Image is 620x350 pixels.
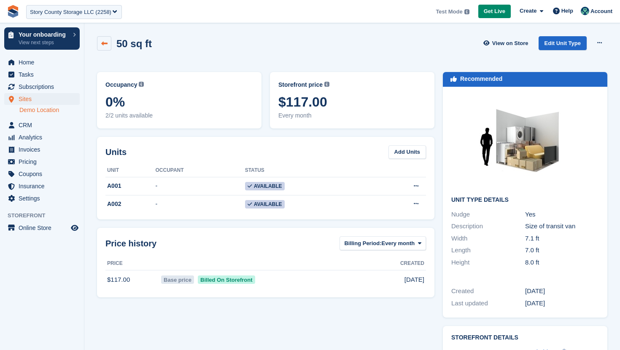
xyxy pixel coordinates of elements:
a: menu [4,93,80,105]
div: Story County Storage LLC (2258) [30,8,111,16]
span: Billed On Storefront [198,275,256,284]
p: Your onboarding [19,32,69,37]
a: Preview store [70,223,80,233]
span: Help [561,7,573,15]
img: Jennifer Ofodile [581,7,589,15]
div: Yes [525,210,599,219]
div: Created [451,286,525,296]
span: Settings [19,192,69,204]
span: Analytics [19,131,69,143]
h2: 50 sq ft [116,38,152,49]
span: Insurance [19,180,69,192]
div: A001 [105,182,155,190]
th: Unit [105,164,155,177]
span: 2/2 units available [105,111,253,120]
div: [DATE] [525,299,599,308]
span: Storefront [8,211,84,220]
p: View next steps [19,39,69,46]
span: Subscriptions [19,81,69,93]
a: menu [4,168,80,180]
div: Size of transit van [525,222,599,231]
div: Height [451,258,525,267]
a: menu [4,180,80,192]
span: Online Store [19,222,69,234]
span: Available [245,200,285,208]
h2: Unit Type details [451,197,599,203]
th: Occupant [155,164,245,177]
a: menu [4,144,80,155]
span: 0% [105,94,253,110]
div: 7.0 ft [525,246,599,255]
span: Storefront price [278,80,323,89]
span: Occupancy [105,80,137,89]
a: menu [4,56,80,68]
a: menu [4,119,80,131]
span: CRM [19,119,69,131]
div: [DATE] [525,286,599,296]
img: icon-info-grey-7440780725fd019a000dd9b08b2336e03edf1995a4989e88bcd33f0948082b44.svg [324,82,329,87]
img: icon-info-grey-7440780725fd019a000dd9b08b2336e03edf1995a4989e88bcd33f0948082b44.svg [464,9,469,14]
a: menu [4,81,80,93]
div: Recommended [460,75,502,83]
div: Length [451,246,525,255]
a: View on Store [483,36,532,50]
h2: Units [105,146,127,158]
span: Base price [161,275,194,284]
span: Every month [278,111,426,120]
a: Demo Location [19,106,80,114]
span: Sites [19,93,69,105]
span: Test Mode [436,8,462,16]
td: - [155,195,245,213]
span: $117.00 [278,94,426,110]
a: Add Units [388,145,426,159]
div: Description [451,222,525,231]
img: icon-info-grey-7440780725fd019a000dd9b08b2336e03edf1995a4989e88bcd33f0948082b44.svg [139,82,144,87]
div: 7.1 ft [525,234,599,243]
button: Billing Period: Every month [340,236,426,250]
span: Coupons [19,168,69,180]
span: Tasks [19,69,69,80]
span: Pricing [19,156,69,168]
span: Home [19,56,69,68]
span: Every month [382,239,415,248]
a: menu [4,131,80,143]
span: [DATE] [404,275,424,285]
div: Width [451,234,525,243]
span: Get Live [484,7,505,16]
td: - [155,177,245,195]
div: 8.0 ft [525,258,599,267]
img: stora-icon-8386f47178a22dfd0bd8f6a31ec36ba5ce8667c1dd55bd0f319d3a0aa187defe.svg [7,5,19,18]
span: Billing Period: [344,239,381,248]
th: Status [245,164,370,177]
img: 50.jpg [462,95,588,190]
span: View on Store [492,39,528,48]
h2: Storefront Details [451,334,599,341]
span: Account [590,7,612,16]
span: Available [245,182,285,190]
a: menu [4,192,80,204]
span: Created [400,259,424,267]
div: Nudge [451,210,525,219]
th: Price [105,257,159,270]
a: Edit Unit Type [539,36,587,50]
div: Last updated [451,299,525,308]
span: Invoices [19,144,69,155]
a: menu [4,156,80,168]
td: $117.00 [105,270,159,289]
div: A002 [105,200,155,208]
a: Your onboarding View next steps [4,27,80,50]
a: Get Live [478,5,511,19]
a: menu [4,222,80,234]
a: menu [4,69,80,80]
span: Price history [105,237,156,250]
span: Create [520,7,536,15]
